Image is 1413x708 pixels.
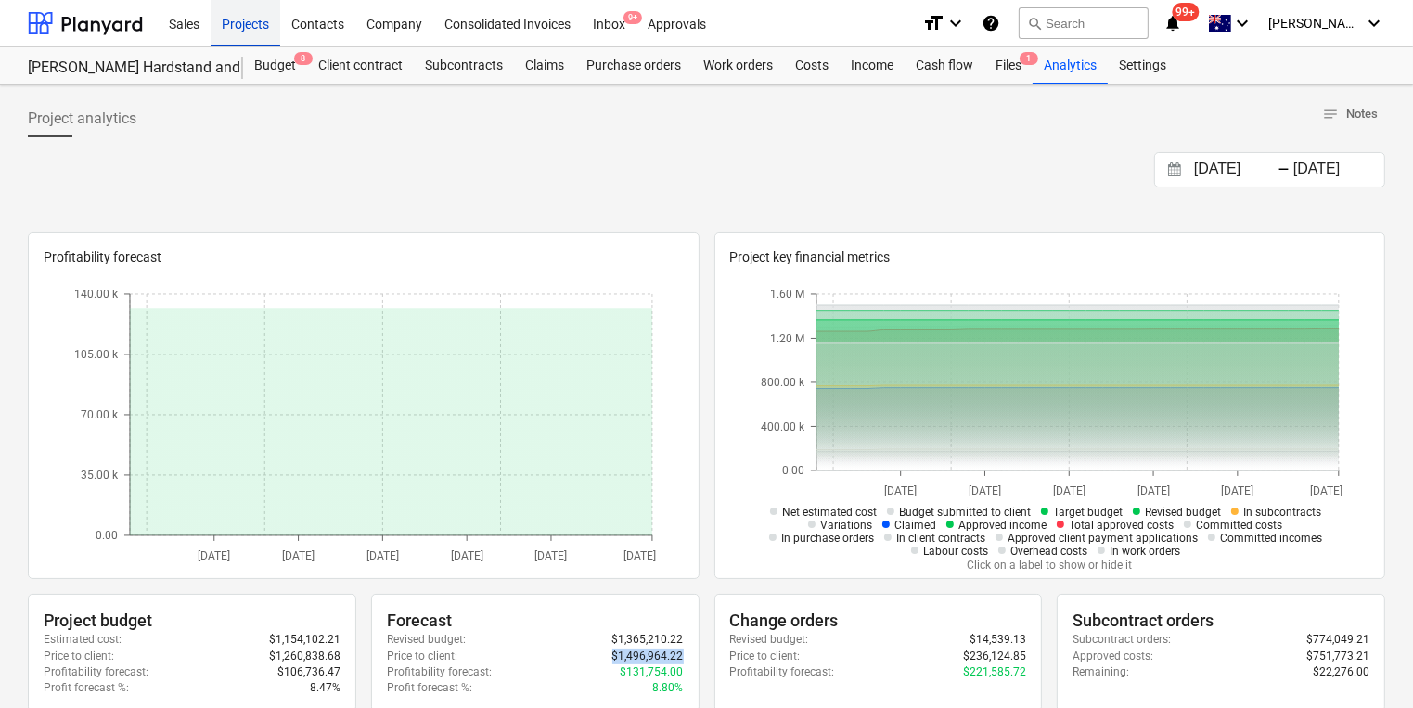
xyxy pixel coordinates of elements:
span: [PERSON_NAME] [1268,16,1361,31]
a: Client contract [307,47,414,84]
span: In subcontracts [1243,506,1321,519]
p: Revised budget : [730,632,809,648]
a: Income [840,47,905,84]
span: Revised budget [1145,506,1221,519]
div: Project budget [44,610,340,632]
tspan: 0.00 [782,465,804,478]
tspan: [DATE] [283,550,315,563]
a: Cash flow [905,47,984,84]
tspan: 1.60 M [770,289,804,302]
button: Search [1019,7,1149,39]
i: Knowledge base [982,12,1000,34]
span: 1 [1020,52,1038,65]
span: 99+ [1173,3,1200,21]
p: Project key financial metrics [730,248,1370,267]
a: Costs [784,47,840,84]
tspan: [DATE] [366,550,399,563]
span: Net estimated cost [782,506,877,519]
span: In client contracts [896,532,985,545]
div: Subcontract orders [1073,610,1369,632]
span: notes [1322,106,1339,122]
p: $1,365,210.22 [612,632,684,648]
div: Budget [243,47,307,84]
p: Profitability forecast [44,248,684,267]
tspan: [DATE] [1053,485,1085,498]
tspan: [DATE] [624,550,657,563]
tspan: [DATE] [451,550,483,563]
p: Profitability forecast : [44,664,148,680]
div: - [1278,164,1290,175]
p: $131,754.00 [621,664,684,680]
p: $1,260,838.68 [269,649,340,664]
span: Committed incomes [1220,532,1322,545]
p: Remaining : [1073,664,1129,680]
a: Analytics [1033,47,1108,84]
p: Subcontract orders : [1073,632,1171,648]
p: $22,276.00 [1313,664,1369,680]
p: Profit forecast % : [44,680,129,696]
a: Work orders [692,47,784,84]
span: Budget submitted to client [899,506,1031,519]
p: Price to client : [730,649,801,664]
span: 9+ [623,11,642,24]
tspan: 0.00 [96,530,118,543]
tspan: [DATE] [1137,485,1170,498]
p: $236,124.85 [963,649,1026,664]
p: $14,539.13 [970,632,1026,648]
p: Revised budget : [387,632,466,648]
tspan: 140.00 k [74,289,119,302]
span: Project analytics [28,108,136,130]
div: Files [984,47,1033,84]
i: notifications [1163,12,1182,34]
div: [PERSON_NAME] Hardstand and Docks [28,58,221,78]
p: $1,496,964.22 [612,649,684,664]
span: Committed costs [1196,519,1282,532]
i: format_size [922,12,944,34]
a: Purchase orders [575,47,692,84]
i: keyboard_arrow_down [944,12,967,34]
p: Price to client : [44,649,114,664]
div: Subcontracts [414,47,514,84]
p: $1,154,102.21 [269,632,340,648]
input: Start Date [1190,157,1285,183]
button: Notes [1315,100,1385,129]
tspan: [DATE] [1221,485,1253,498]
p: Profit forecast % : [387,680,472,696]
p: Profitability forecast : [387,664,492,680]
tspan: [DATE] [884,485,917,498]
span: Notes [1322,104,1378,125]
span: In purchase orders [781,532,874,545]
span: Overhead costs [1010,545,1087,558]
input: End Date [1290,157,1384,183]
span: Labour costs [923,545,988,558]
tspan: 1.20 M [770,332,804,345]
div: Change orders [730,610,1027,632]
div: Forecast [387,610,684,632]
a: Files1 [984,47,1033,84]
button: Interact with the calendar and add the check-in date for your trip. [1159,160,1190,181]
a: Budget8 [243,47,307,84]
p: $221,585.72 [963,664,1026,680]
p: Click on a label to show or hide it [761,558,1339,573]
span: 8 [294,52,313,65]
span: In work orders [1110,545,1180,558]
a: Settings [1108,47,1177,84]
p: 8.47% [310,680,340,696]
span: Approved client payment applications [1008,532,1198,545]
p: $774,049.21 [1306,632,1369,648]
a: Claims [514,47,575,84]
span: Variations [820,519,872,532]
p: $751,773.21 [1306,649,1369,664]
p: Price to client : [387,649,457,664]
i: keyboard_arrow_down [1231,12,1253,34]
tspan: 35.00 k [81,470,119,483]
tspan: [DATE] [199,550,231,563]
tspan: [DATE] [535,550,568,563]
